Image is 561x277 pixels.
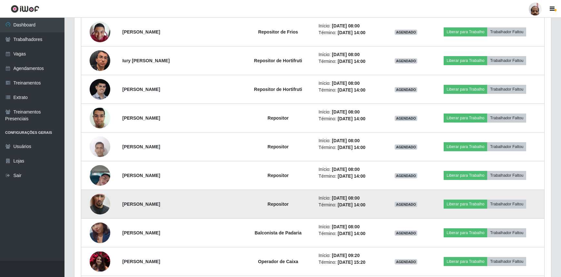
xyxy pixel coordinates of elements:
[487,27,526,36] button: Trabalhador Faltou
[268,202,289,207] strong: Repositor
[487,200,526,209] button: Trabalhador Faltou
[90,104,110,132] img: 1602822418188.jpeg
[258,29,298,35] strong: Repositor de Frios
[90,79,110,100] img: 1754654959854.jpeg
[338,30,365,35] time: [DATE] 14:00
[487,85,526,94] button: Trabalhador Faltou
[122,230,160,235] strong: [PERSON_NAME]
[90,157,110,194] img: 1747688912363.jpeg
[319,51,382,58] li: Início:
[444,171,487,180] button: Liberar para Trabalho
[487,171,526,180] button: Trabalhador Faltou
[319,137,382,144] li: Início:
[11,5,39,13] img: CoreUI Logo
[338,260,365,265] time: [DATE] 15:20
[319,80,382,87] li: Início:
[395,87,417,92] span: AGENDADO
[338,231,365,236] time: [DATE] 14:00
[319,87,382,94] li: Término:
[90,133,110,160] img: 1746972058547.jpeg
[338,173,365,179] time: [DATE] 14:00
[444,142,487,151] button: Liberar para Trabalho
[122,202,160,207] strong: [PERSON_NAME]
[444,228,487,237] button: Liberar para Trabalho
[444,200,487,209] button: Liberar para Trabalho
[444,27,487,36] button: Liberar para Trabalho
[395,30,417,35] span: AGENDADO
[319,166,382,173] li: Início:
[332,81,359,86] time: [DATE] 08:00
[90,48,110,73] img: 1737128739499.jpeg
[332,195,359,201] time: [DATE] 08:00
[122,115,160,121] strong: [PERSON_NAME]
[268,173,289,178] strong: Repositor
[319,23,382,29] li: Início:
[338,87,365,93] time: [DATE] 14:00
[332,52,359,57] time: [DATE] 08:00
[338,202,365,207] time: [DATE] 14:00
[395,231,417,236] span: AGENDADO
[395,259,417,264] span: AGENDADO
[487,228,526,237] button: Trabalhador Faltou
[122,87,160,92] strong: [PERSON_NAME]
[319,223,382,230] li: Início:
[319,230,382,237] li: Término:
[90,186,110,223] img: 1752945787017.jpeg
[487,56,526,65] button: Trabalhador Faltou
[395,116,417,121] span: AGENDADO
[254,87,302,92] strong: Repositor de Hortifruti
[122,173,160,178] strong: [PERSON_NAME]
[122,259,160,264] strong: [PERSON_NAME]
[319,109,382,115] li: Início:
[122,144,160,149] strong: [PERSON_NAME]
[122,58,170,63] strong: Iury [PERSON_NAME]
[332,109,359,114] time: [DATE] 08:00
[268,115,289,121] strong: Repositor
[319,195,382,202] li: Início:
[122,29,160,35] strong: [PERSON_NAME]
[395,202,417,207] span: AGENDADO
[332,253,359,258] time: [DATE] 09:20
[338,145,365,150] time: [DATE] 14:00
[319,173,382,180] li: Término:
[487,114,526,123] button: Trabalhador Faltou
[319,202,382,208] li: Término:
[254,58,302,63] strong: Repositor de Hortifruti
[90,214,110,251] img: 1739020193374.jpeg
[338,116,365,121] time: [DATE] 14:00
[487,142,526,151] button: Trabalhador Faltou
[395,144,417,150] span: AGENDADO
[444,257,487,266] button: Liberar para Trabalho
[255,230,302,235] strong: Balconista de Padaria
[319,252,382,259] li: Início:
[90,18,110,45] img: 1650455423616.jpeg
[90,252,110,272] img: 1634512903714.jpeg
[395,58,417,64] span: AGENDADO
[319,29,382,36] li: Término:
[332,224,359,229] time: [DATE] 08:00
[338,59,365,64] time: [DATE] 14:00
[319,259,382,266] li: Término:
[395,173,417,178] span: AGENDADO
[444,85,487,94] button: Liberar para Trabalho
[268,144,289,149] strong: Repositor
[332,23,359,28] time: [DATE] 08:00
[319,144,382,151] li: Término:
[332,138,359,143] time: [DATE] 08:00
[487,257,526,266] button: Trabalhador Faltou
[332,167,359,172] time: [DATE] 08:00
[444,56,487,65] button: Liberar para Trabalho
[444,114,487,123] button: Liberar para Trabalho
[319,115,382,122] li: Término:
[319,58,382,65] li: Término:
[258,259,298,264] strong: Operador de Caixa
